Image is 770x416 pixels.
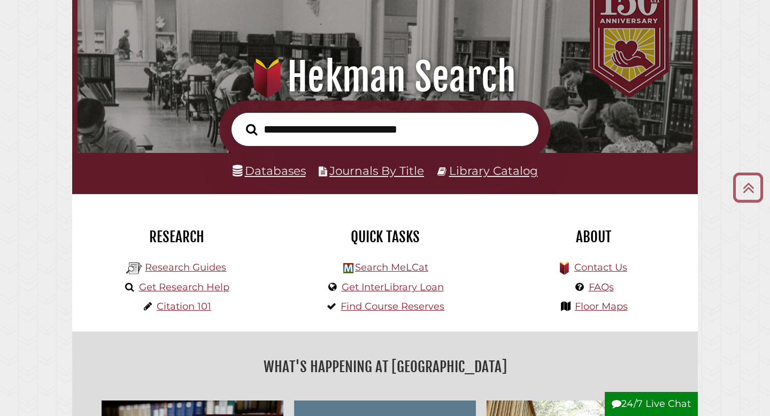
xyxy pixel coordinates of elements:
a: Floor Maps [575,301,628,312]
a: Get Research Help [139,281,229,293]
a: Contact Us [574,261,627,273]
a: Back to Top [729,179,767,196]
a: Journals By Title [329,164,424,178]
img: Hekman Library Logo [343,263,353,273]
h2: What's Happening at [GEOGRAPHIC_DATA] [80,355,690,379]
i: Search [246,123,257,135]
img: Hekman Library Logo [126,260,142,276]
a: Databases [233,164,306,178]
a: Citation 101 [157,301,211,312]
button: Search [241,121,263,138]
h2: About [497,228,690,246]
a: Research Guides [145,261,226,273]
a: Get InterLibrary Loan [342,281,444,293]
a: Find Course Reserves [341,301,444,312]
a: FAQs [589,281,614,293]
a: Search MeLCat [355,261,428,273]
a: Library Catalog [449,164,538,178]
h1: Hekman Search [89,53,681,101]
h2: Research [80,228,273,246]
h2: Quick Tasks [289,228,481,246]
